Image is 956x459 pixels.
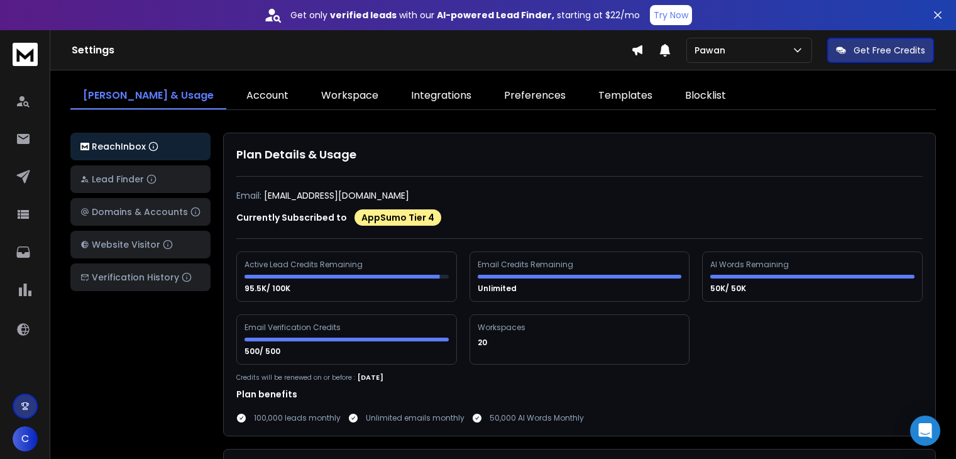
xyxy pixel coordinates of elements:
p: Currently Subscribed to [236,211,347,224]
button: Try Now [650,5,692,25]
h1: Plan benefits [236,388,923,401]
a: Workspace [309,83,391,109]
a: [PERSON_NAME] & Usage [70,83,226,109]
strong: verified leads [330,9,397,21]
p: 50,000 AI Words Monthly [490,413,584,423]
img: logo [80,143,89,151]
div: Open Intercom Messenger [910,416,940,446]
button: C [13,426,38,451]
div: Email Verification Credits [244,323,343,333]
p: 95.5K/ 100K [244,284,292,294]
p: Get Free Credits [854,44,925,57]
div: Workspaces [478,323,527,333]
p: Try Now [654,9,688,21]
button: Domains & Accounts [70,198,211,226]
a: Integrations [398,83,484,109]
button: ReachInbox [70,133,211,160]
p: Unlimited [478,284,519,294]
p: 50K/ 50K [710,284,748,294]
button: Verification History [70,263,211,291]
div: Email Credits Remaining [478,260,575,270]
a: Preferences [492,83,578,109]
button: Website Visitor [70,231,211,258]
h1: Settings [72,43,631,58]
p: Pawan [695,44,730,57]
strong: AI-powered Lead Finder, [437,9,554,21]
div: Active Lead Credits Remaining [244,260,365,270]
p: Unlimited emails monthly [366,413,464,423]
button: Lead Finder [70,165,211,193]
p: [DATE] [358,372,383,383]
p: 500/ 500 [244,346,282,357]
h1: Plan Details & Usage [236,146,923,163]
img: logo [13,43,38,66]
p: [EMAIL_ADDRESS][DOMAIN_NAME] [264,189,409,202]
div: AI Words Remaining [710,260,791,270]
p: Email: [236,189,261,202]
p: Credits will be renewed on or before : [236,373,355,382]
p: Get only with our starting at $22/mo [290,9,640,21]
a: Account [234,83,301,109]
p: 20 [478,338,489,348]
p: 100,000 leads monthly [254,413,341,423]
div: AppSumo Tier 4 [354,209,441,226]
a: Templates [586,83,665,109]
a: Blocklist [673,83,739,109]
button: Get Free Credits [827,38,934,63]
